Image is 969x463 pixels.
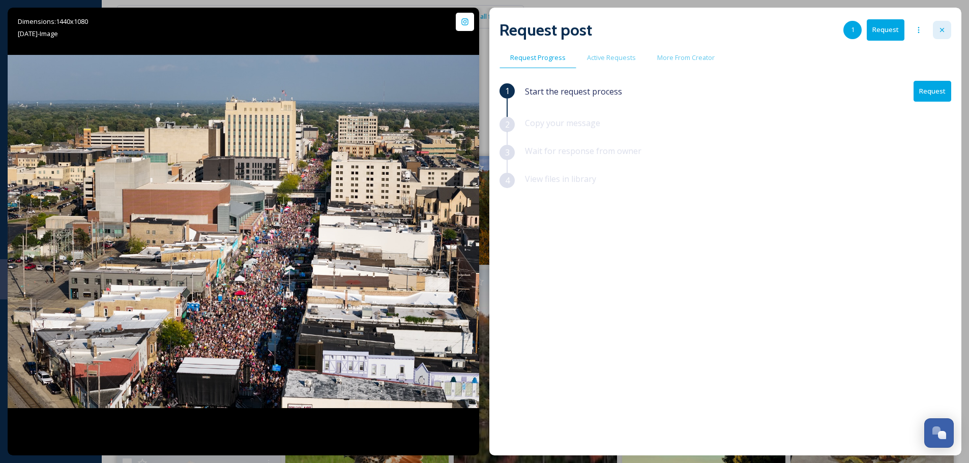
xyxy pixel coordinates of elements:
[18,29,58,38] span: [DATE] - Image
[505,118,510,131] span: 2
[505,85,510,97] span: 1
[505,174,510,187] span: 4
[587,53,636,63] span: Active Requests
[510,53,566,63] span: Request Progress
[18,17,88,26] span: Dimensions: 1440 x 1080
[525,117,600,129] span: Copy your message
[505,146,510,159] span: 3
[500,18,592,42] h2: Request post
[867,19,904,40] button: Request
[525,85,622,98] span: Start the request process
[525,145,641,157] span: Wait for response from owner
[657,53,715,63] span: More From Creator
[8,55,479,408] img: Wow, look at that crowd at Appleton’s Octoberfest! 🍻 Captured for foxcitieswi. Special thanks to ...
[914,81,951,102] button: Request
[851,25,855,35] span: 1
[525,173,596,184] span: View files in library
[924,418,954,448] button: Open Chat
